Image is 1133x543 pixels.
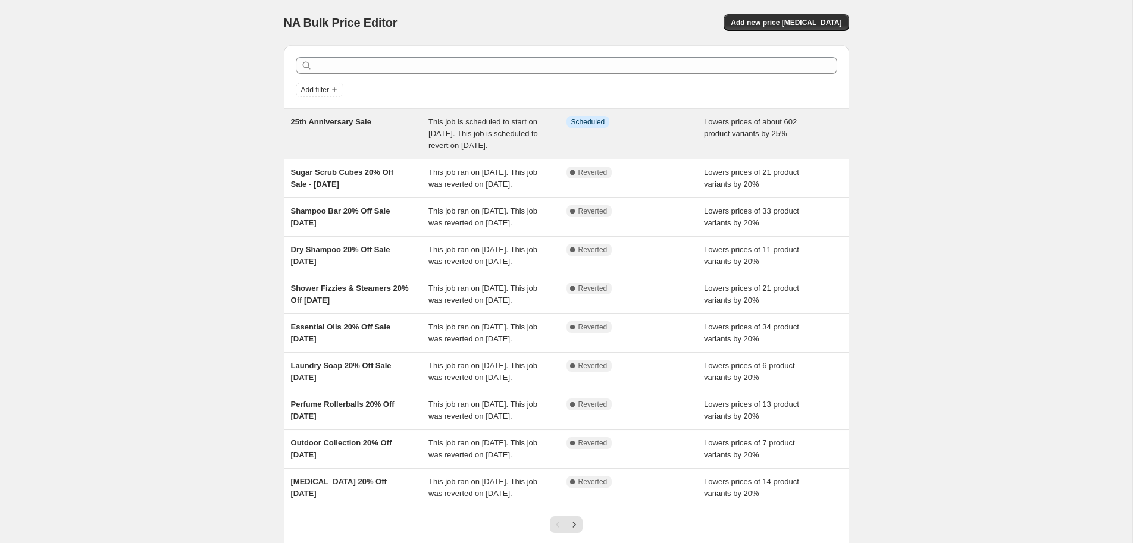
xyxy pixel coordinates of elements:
span: Outdoor Collection 20% Off [DATE] [291,438,392,459]
nav: Pagination [550,516,583,533]
span: Shower Fizzies & Steamers 20% Off [DATE] [291,284,409,305]
span: Lowers prices of about 602 product variants by 25% [704,117,797,138]
span: Scheduled [571,117,605,127]
span: Lowers prices of 14 product variants by 20% [704,477,799,498]
span: Add new price [MEDICAL_DATA] [731,18,841,27]
span: Reverted [578,168,608,177]
span: This job ran on [DATE]. This job was reverted on [DATE]. [428,438,537,459]
span: This job ran on [DATE]. This job was reverted on [DATE]. [428,361,537,382]
span: [MEDICAL_DATA] 20% Off [DATE] [291,477,387,498]
span: 25th Anniversary Sale [291,117,371,126]
span: Lowers prices of 33 product variants by 20% [704,206,799,227]
span: Perfume Rollerballs 20% Off [DATE] [291,400,395,420]
span: Reverted [578,361,608,371]
span: Reverted [578,438,608,448]
span: This job ran on [DATE]. This job was reverted on [DATE]. [428,284,537,305]
span: NA Bulk Price Editor [284,16,398,29]
span: This job is scheduled to start on [DATE]. This job is scheduled to revert on [DATE]. [428,117,538,150]
span: Lowers prices of 34 product variants by 20% [704,322,799,343]
span: This job ran on [DATE]. This job was reverted on [DATE]. [428,322,537,343]
span: Laundry Soap 20% Off Sale [DATE] [291,361,392,382]
span: Reverted [578,477,608,486]
span: This job ran on [DATE]. This job was reverted on [DATE]. [428,245,537,266]
button: Add new price [MEDICAL_DATA] [724,14,849,31]
span: This job ran on [DATE]. This job was reverted on [DATE]. [428,400,537,420]
span: This job ran on [DATE]. This job was reverted on [DATE]. [428,206,537,227]
span: This job ran on [DATE]. This job was reverted on [DATE]. [428,168,537,189]
span: Reverted [578,206,608,216]
span: Shampoo Bar 20% Off Sale [DATE] [291,206,390,227]
span: This job ran on [DATE]. This job was reverted on [DATE]. [428,477,537,498]
button: Next [566,516,583,533]
span: Lowers prices of 7 product variants by 20% [704,438,794,459]
span: Lowers prices of 6 product variants by 20% [704,361,794,382]
span: Reverted [578,400,608,409]
span: Reverted [578,322,608,332]
span: Lowers prices of 13 product variants by 20% [704,400,799,420]
span: Essential Oils 20% Off Sale [DATE] [291,322,391,343]
span: Add filter [301,85,329,95]
span: Lowers prices of 21 product variants by 20% [704,284,799,305]
span: Reverted [578,245,608,255]
button: Add filter [296,83,343,97]
span: Reverted [578,284,608,293]
span: Lowers prices of 11 product variants by 20% [704,245,799,266]
span: Dry Shampoo 20% Off Sale [DATE] [291,245,390,266]
span: Sugar Scrub Cubes 20% Off Sale - [DATE] [291,168,394,189]
span: Lowers prices of 21 product variants by 20% [704,168,799,189]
